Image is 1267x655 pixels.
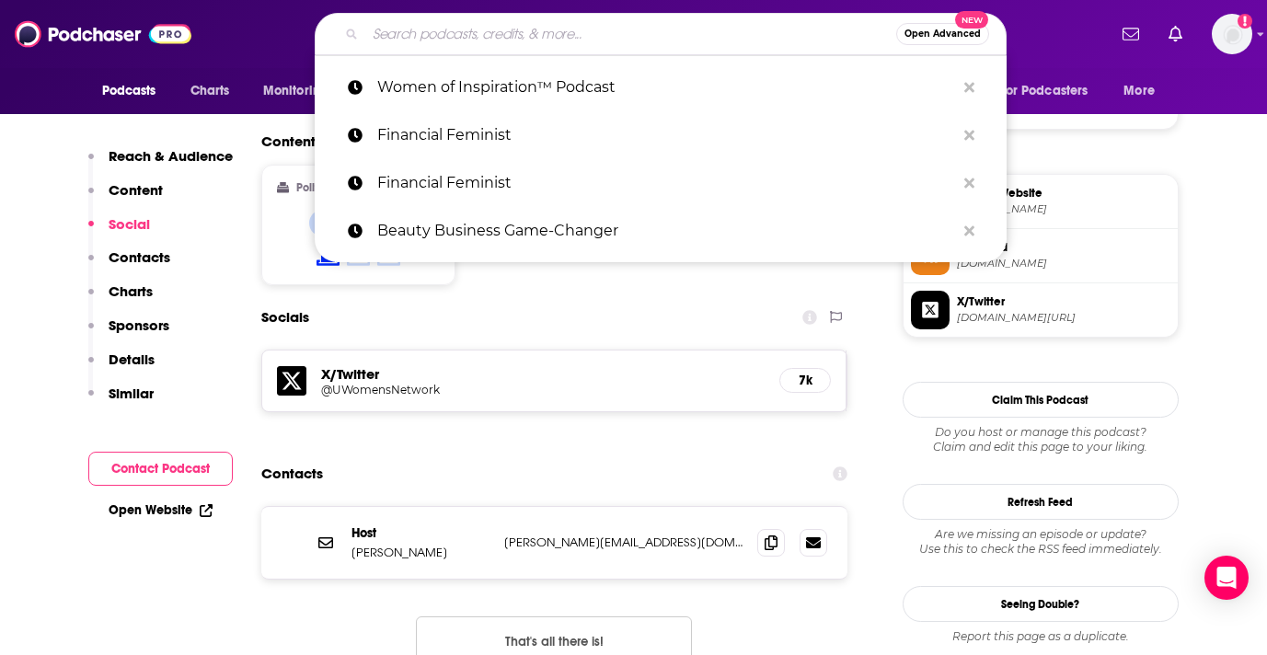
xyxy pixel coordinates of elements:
[250,74,352,109] button: open menu
[1238,14,1252,29] svg: Add a profile image
[315,111,1007,159] a: Financial Feminist
[109,316,169,334] p: Sponsors
[957,202,1170,216] span: universalwomensnetwork.com
[109,215,150,233] p: Social
[102,78,156,104] span: Podcasts
[896,23,989,45] button: Open AdvancedNew
[903,586,1179,622] a: Seeing Double?
[109,248,170,266] p: Contacts
[957,185,1170,201] span: Official Website
[88,316,169,350] button: Sponsors
[1115,18,1146,50] a: Show notifications dropdown
[1111,74,1178,109] button: open menu
[88,147,233,181] button: Reach & Audience
[89,74,180,109] button: open menu
[911,182,1170,221] a: Official Website[DOMAIN_NAME]
[315,159,1007,207] a: Financial Feminist
[911,291,1170,329] a: X/Twitter[DOMAIN_NAME][URL]
[377,111,955,159] p: Financial Feminist
[957,311,1170,325] span: twitter.com/UWomensNetwork
[321,383,616,396] h5: @UWomensNetwork
[88,385,154,419] button: Similar
[261,132,834,150] h2: Content
[88,452,233,486] button: Contact Podcast
[911,236,1170,275] a: RSS Feed[DOMAIN_NAME]
[377,207,955,255] p: Beauty Business Game-Changer
[263,78,328,104] span: Monitoring
[296,181,366,194] h2: Political Skew
[377,63,955,111] p: Women of Inspiration™ Podcast
[109,502,213,518] a: Open Website
[109,181,163,199] p: Content
[261,456,323,491] h2: Contacts
[903,382,1179,418] button: Claim This Podcast
[88,215,150,249] button: Social
[904,29,981,39] span: Open Advanced
[903,425,1179,440] span: Do you host or manage this podcast?
[109,282,153,300] p: Charts
[109,385,154,402] p: Similar
[190,78,230,104] span: Charts
[377,159,955,207] p: Financial Feminist
[109,147,233,165] p: Reach & Audience
[504,534,743,550] p: [PERSON_NAME][EMAIL_ADDRESS][DOMAIN_NAME]
[1212,14,1252,54] button: Show profile menu
[321,383,766,396] a: @UWomensNetwork
[88,248,170,282] button: Contacts
[955,11,988,29] span: New
[1204,556,1249,600] div: Open Intercom Messenger
[321,365,766,383] h5: X/Twitter
[957,293,1170,310] span: X/Twitter
[1212,14,1252,54] img: User Profile
[903,484,1179,520] button: Refresh Feed
[351,525,490,541] p: Host
[903,425,1179,454] div: Claim and edit this page to your liking.
[795,373,815,388] h5: 7k
[1123,78,1155,104] span: More
[988,74,1115,109] button: open menu
[315,13,1007,55] div: Search podcasts, credits, & more...
[957,257,1170,270] span: anchor.fm
[1212,14,1252,54] span: Logged in as SolComms
[903,527,1179,557] div: Are we missing an episode or update? Use this to check the RSS feed immediately.
[1161,18,1190,50] a: Show notifications dropdown
[88,181,163,215] button: Content
[315,63,1007,111] a: Women of Inspiration™ Podcast
[261,300,309,335] h2: Socials
[88,282,153,316] button: Charts
[1000,78,1088,104] span: For Podcasters
[957,239,1170,256] span: RSS Feed
[315,207,1007,255] a: Beauty Business Game-Changer
[351,545,490,560] p: [PERSON_NAME]
[179,74,241,109] a: Charts
[109,350,155,368] p: Details
[365,19,896,49] input: Search podcasts, credits, & more...
[903,629,1179,644] div: Report this page as a duplicate.
[88,350,155,385] button: Details
[15,17,191,52] img: Podchaser - Follow, Share and Rate Podcasts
